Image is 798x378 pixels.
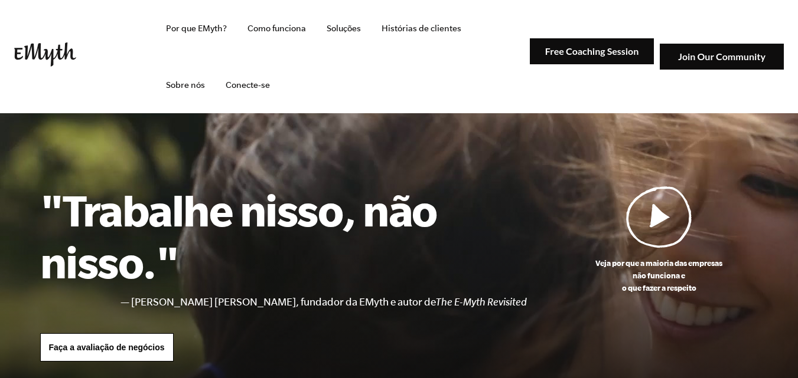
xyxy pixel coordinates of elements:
a: Conecte-se [216,57,279,113]
font: Como funciona [247,24,306,33]
font: Faça a avaliação de negócios [49,343,165,352]
font: [PERSON_NAME] [PERSON_NAME], fundador da EMyth e autor de [131,296,436,308]
img: Reproduzir vídeo [626,186,692,248]
font: Sobre nós [166,80,205,90]
div: Widget de chat [739,321,798,378]
font: Conecte-se [226,80,270,90]
font: Por que EMyth? [166,24,227,33]
a: Veja por que a maioria das empresasnão funciona eo que fazer a respeito [560,186,758,294]
img: Junte-se à nossa comunidade [660,44,784,70]
font: não funciona e [633,271,685,280]
a: Sobre nós [157,57,214,113]
font: Veja por que a maioria das empresas [595,259,722,267]
img: Sessão de Coaching Gratuita [530,38,654,65]
font: The E-Myth Revisited [436,296,527,308]
img: EMyth [14,42,76,67]
iframe: Chat Widget [739,321,798,378]
font: o que fazer a respeito [622,284,696,292]
font: "Trabalhe nisso, não nisso." [40,185,437,287]
font: Soluções [327,24,361,33]
font: Histórias de clientes [382,24,461,33]
a: Faça a avaliação de negócios [40,333,174,361]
